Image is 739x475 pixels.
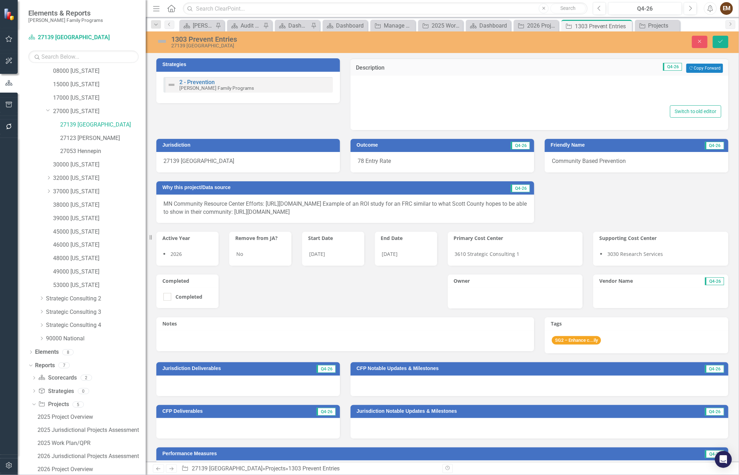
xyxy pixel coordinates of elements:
span: Q4-26 [705,408,724,416]
small: [PERSON_NAME] Family Programs [179,85,254,91]
div: 2026 Project Overview [527,21,557,30]
button: Copy Forward [686,64,723,73]
button: Switch to old editor [670,105,721,118]
span: 3610 Strategic Consulting 1 [455,251,520,257]
h3: Tags [551,321,725,326]
a: 2026 Jurisdictional Projects Assessment [36,450,146,462]
p: MN Community Resource Center Efforts: [URL][DOMAIN_NAME] Example of an ROI study for an FRC simil... [163,200,527,216]
h3: Jurisdiction Deliverables [162,366,293,371]
span: Q4-26 [663,63,682,71]
div: [PERSON_NAME] Overview [193,21,214,30]
div: Audit Dashboard [241,21,261,30]
span: Q4-26 [511,142,530,149]
h3: Active Year [162,235,215,241]
div: 2026 Project Overview [37,466,146,473]
h3: Owner [454,278,579,283]
a: Dashboard [277,21,309,30]
div: 2025 Jurisdictional Projects Assessment [37,427,146,433]
div: 8 [62,349,74,355]
a: Strategies [38,387,74,395]
small: [PERSON_NAME] Family Programs [28,17,103,23]
a: 49000 [US_STATE] [53,268,146,276]
a: 17000 [US_STATE] [53,94,146,102]
button: Q4-26 [608,2,682,15]
h3: CFP Notable Updates & Milestones [357,366,653,371]
span: [DATE] [309,251,325,257]
img: Not Defined [167,81,176,89]
a: 32000 [US_STATE] [53,174,146,182]
input: Search ClearPoint... [183,2,588,15]
div: 27139 [GEOGRAPHIC_DATA] [171,43,478,48]
a: 2025 Work Plan/QPR [36,437,146,448]
span: 78 Entry Rate [358,158,391,164]
span: Q4-26 [705,450,724,458]
div: Dashboard [336,21,366,30]
div: 5 [73,401,84,407]
h3: Start Date [308,235,361,241]
span: 2026 [171,251,182,257]
a: 46000 [US_STATE] [53,241,146,249]
a: 27139 [GEOGRAPHIC_DATA] [28,34,117,42]
div: 2026 Jurisdictional Projects Assessment [37,453,146,459]
div: Dashboard [288,21,309,30]
span: Q4-26 [705,277,724,285]
span: Community Based Prevention [552,158,626,164]
span: Q4-26 [317,408,336,416]
div: Dashboard [479,21,509,30]
div: Open Intercom Messenger [715,451,732,468]
a: Strategic Consulting 3 [46,308,146,316]
a: 53000 [US_STATE] [53,281,146,289]
a: 27123 [PERSON_NAME] [60,134,146,142]
div: 2 [81,375,92,381]
span: Q4-26 [317,365,336,373]
a: Strategic Consulting 2 [46,295,146,303]
h3: Why this project/Data source [162,185,448,190]
a: 2025 Project Overview [36,411,146,422]
div: 1303 Prevent Entries [575,22,630,31]
input: Search Below... [28,51,139,63]
a: Projects [38,400,69,409]
span: Search [561,5,576,11]
span: 3030 Research Services [607,251,663,257]
img: ClearPoint Strategy [4,8,16,20]
h3: Notes [162,321,531,326]
a: 2025 Jurisdictional Projects Assessment [36,424,146,435]
a: Projects [265,465,285,472]
button: Search [550,4,586,13]
span: [DATE] [382,251,398,257]
h3: Description [356,65,475,71]
div: Q4-26 [611,5,680,13]
a: 15000 [US_STATE] [53,81,146,89]
div: 2025 Work Plan/QPR [432,21,461,30]
a: 08000 [US_STATE] [53,67,146,75]
h3: Supporting Cost Center [599,235,725,241]
a: 48000 [US_STATE] [53,254,146,263]
h3: Jurisdiction [162,142,336,148]
button: EM [720,2,733,15]
a: Projects [637,21,678,30]
a: 37000 [US_STATE] [53,188,146,196]
div: 0 [78,388,89,394]
a: 27000 [US_STATE] [53,107,146,116]
span: Q4-26 [705,142,724,149]
div: 2025 Project Overview [37,414,146,420]
div: Manage Reports [384,21,414,30]
span: Q4-26 [705,365,724,373]
div: 2025 Work Plan/QPR [37,440,146,446]
h3: End Date [381,235,434,241]
a: Dashboard [324,21,366,30]
a: 45000 [US_STATE] [53,228,146,236]
a: 90000 National [46,335,146,343]
h3: Strategies [162,62,336,67]
h3: Completed [162,278,215,283]
span: No [236,251,243,257]
a: 2025 Work Plan/QPR [420,21,461,30]
div: 1303 Prevent Entries [288,465,340,472]
a: Elements [35,348,59,356]
h3: CFP Deliverables [162,409,279,414]
a: 2 - Prevention [179,79,215,86]
a: 27139 [GEOGRAPHIC_DATA] [192,465,262,472]
h3: Remove from JA? [235,235,288,241]
span: Elements & Reports [28,9,103,17]
div: 7 [58,363,70,369]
